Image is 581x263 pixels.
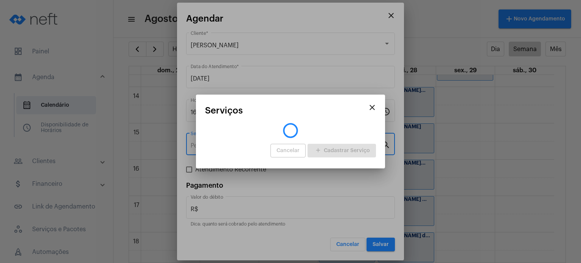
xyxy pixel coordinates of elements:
[314,146,323,156] mat-icon: add
[270,144,306,157] button: Cancelar
[277,148,300,153] span: Cancelar
[205,106,243,115] span: Serviços
[308,144,376,157] button: Cadastrar Serviço
[314,148,370,153] span: Cadastrar Serviço
[368,103,377,112] mat-icon: close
